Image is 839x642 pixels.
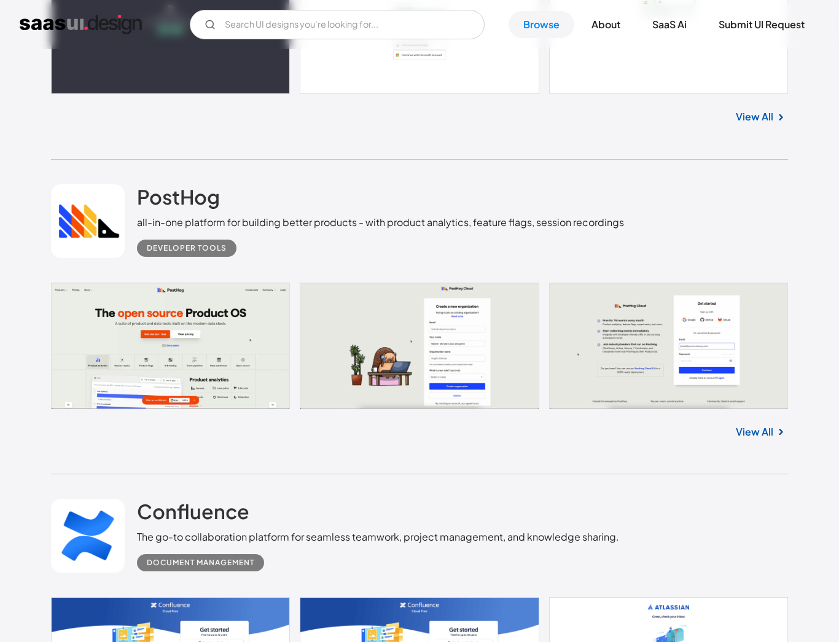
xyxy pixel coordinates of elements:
[137,499,249,530] a: Confluence
[190,10,485,39] form: Email Form
[147,241,227,256] div: Developer tools
[20,15,142,34] a: home
[577,11,635,38] a: About
[147,555,254,570] div: Document Management
[190,10,485,39] input: Search UI designs you're looking for...
[736,109,773,124] a: View All
[638,11,701,38] a: SaaS Ai
[736,425,773,439] a: View All
[137,184,220,215] a: PostHog
[137,530,619,544] div: The go-to collaboration platform for seamless teamwork, project management, and knowledge sharing.
[137,499,249,523] h2: Confluence
[704,11,819,38] a: Submit UI Request
[137,215,624,230] div: all-in-one platform for building better products - with product analytics, feature flags, session...
[137,184,220,209] h2: PostHog
[509,11,574,38] a: Browse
